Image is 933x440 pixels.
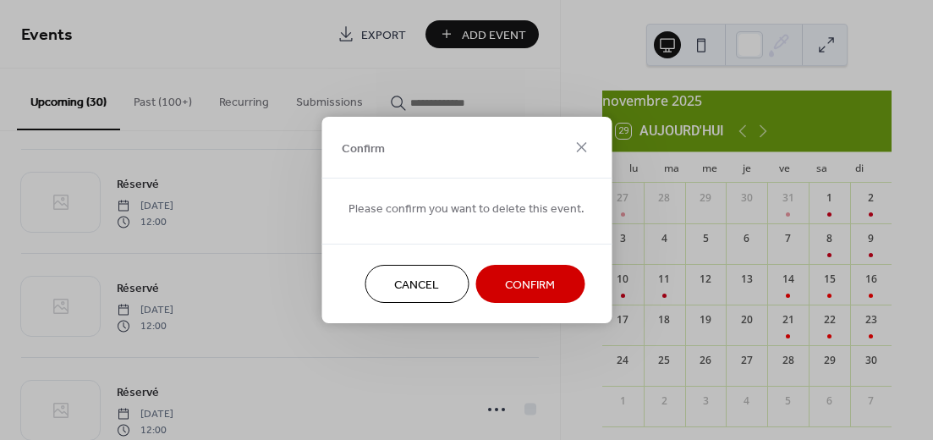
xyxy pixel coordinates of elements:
button: Cancel [365,265,469,303]
button: Confirm [475,265,584,303]
span: Cancel [394,277,439,294]
span: Please confirm you want to delete this event. [349,201,584,218]
span: Confirm [342,140,385,157]
span: Confirm [505,277,555,294]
